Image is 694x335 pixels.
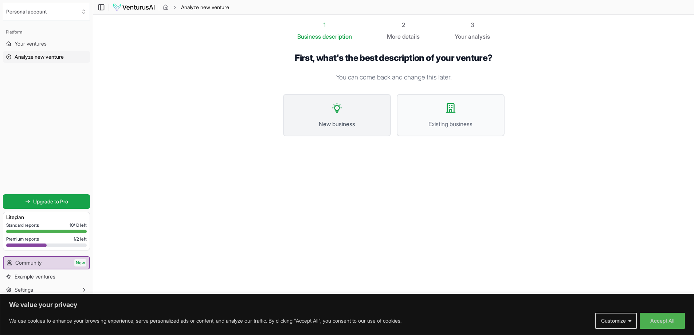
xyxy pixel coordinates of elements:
button: New business [283,94,391,136]
span: New [74,259,86,266]
span: Premium reports [6,236,39,242]
a: Your ventures [3,38,90,50]
span: Example ventures [15,273,55,280]
p: We value your privacy [9,300,685,309]
a: Analyze new venture [3,51,90,63]
nav: breadcrumb [163,4,229,11]
a: Upgrade to Pro [3,194,90,209]
span: Standard reports [6,222,39,228]
span: Your ventures [15,40,47,47]
button: Settings [3,284,90,296]
h1: First, what's the best description of your venture? [283,52,505,63]
button: Select an organization [3,3,90,20]
div: 3 [455,20,490,29]
span: 10 / 10 left [70,222,87,228]
a: Example ventures [3,271,90,283]
img: logo [113,3,155,12]
a: CommunityNew [4,257,89,269]
button: Customize [595,313,637,329]
span: Settings [15,286,33,293]
div: 1 [297,20,352,29]
span: Community [15,259,42,266]
div: 2 [387,20,420,29]
div: Platform [3,26,90,38]
span: New business [291,120,383,128]
span: Upgrade to Pro [33,198,68,205]
span: details [402,33,420,40]
span: Your [455,32,467,41]
p: We use cookies to enhance your browsing experience, serve personalized ads or content, and analyz... [9,316,401,325]
span: 1 / 2 left [74,236,87,242]
h3: Lite plan [6,214,87,221]
span: description [322,33,352,40]
p: You can come back and change this later. [283,72,505,82]
button: Existing business [397,94,505,136]
span: Business [297,32,321,41]
button: Accept All [640,313,685,329]
span: analysis [468,33,490,40]
span: More [387,32,401,41]
span: Existing business [405,120,497,128]
span: Analyze new venture [181,4,229,11]
span: Analyze new venture [15,53,64,61]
